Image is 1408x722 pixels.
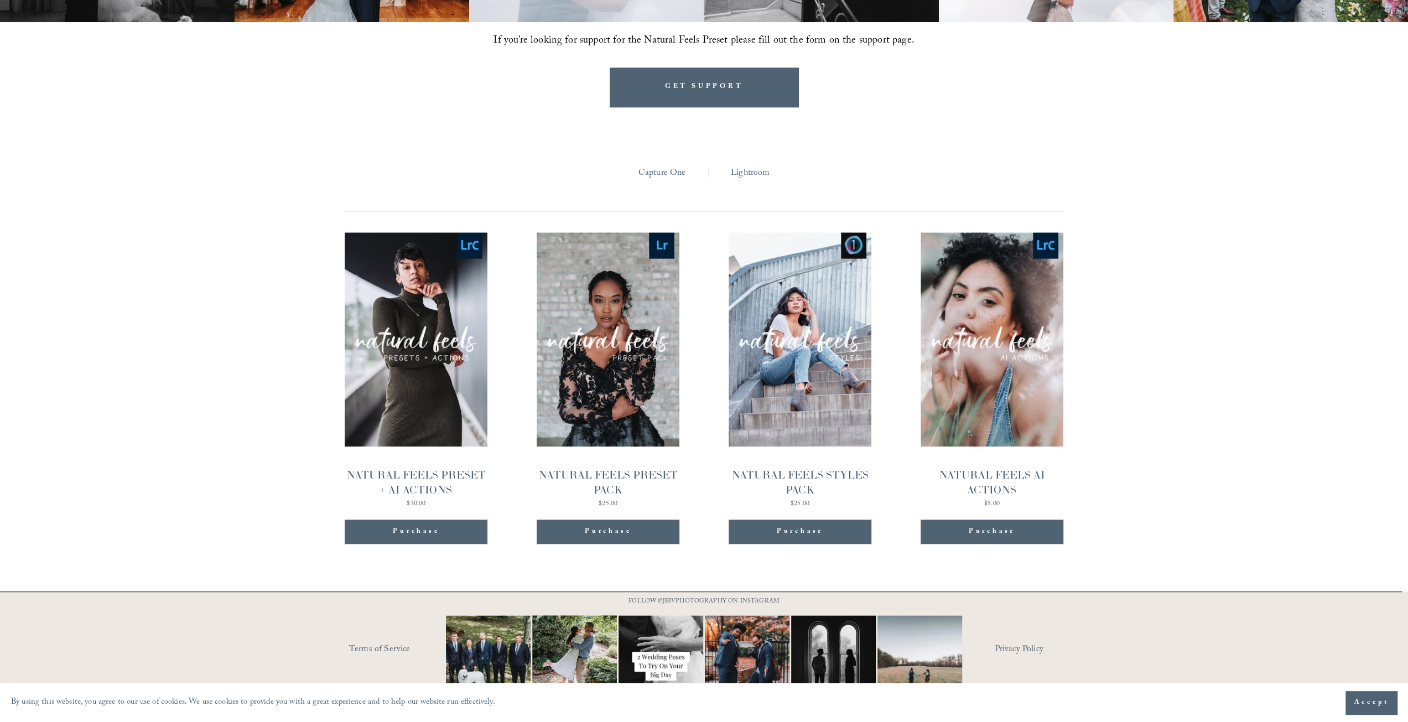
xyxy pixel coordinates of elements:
[598,615,725,700] img: Let&rsquo;s talk about poses for your wedding day! It doesn&rsquo;t have to be complicated, somet...
[777,615,890,700] img: Black &amp; White appreciation post. 😍😍 ⠀⠀⠀⠀⠀⠀⠀⠀⠀ I don&rsquo;t care what anyone says black and w...
[11,695,495,711] p: By using this website, you agree to our use of cookies. We use cookies to provide you with a grea...
[393,526,439,537] div: Purchase
[921,520,1063,544] div: Purchase
[707,165,710,182] span: |
[856,615,984,700] img: Two #WideShotWednesdays Two totally different vibes. Which side are you&mdash;are you into that b...
[690,615,803,700] img: You just need the right photographer that matches your vibe 📷🎉 #RaleighWeddingPhotographer
[537,501,679,507] div: $25.00
[638,165,686,182] a: Capture One
[969,526,1015,537] div: Purchase
[537,232,679,507] a: NATURAL FEELS PRESET PACK
[607,596,801,608] p: FOLLOW @JBIVPHOTOGRAPHY ON INSTAGRAM
[532,601,617,714] img: It&rsquo;s that time of year where weddings and engagements pick up and I get the joy of capturin...
[345,520,487,544] div: Purchase
[610,67,799,107] a: GET SUPPORT
[537,520,679,544] div: Purchase
[537,468,679,497] div: NATURAL FEELS PRESET PACK
[777,526,823,537] div: Purchase
[493,33,914,50] span: If you’re looking for support for the Natural Feels Preset please fill out the form on the suppor...
[345,501,487,507] div: $30.00
[921,501,1063,507] div: $5.00
[729,520,871,544] div: Purchase
[1345,691,1397,714] button: Accept
[1354,697,1389,708] span: Accept
[345,232,487,507] a: NATURAL FEELS PRESET + AI ACTIONS
[345,468,487,497] div: NATURAL FEELS PRESET + AI ACTIONS
[921,468,1063,497] div: NATURAL FEELS AI ACTIONS
[729,232,871,507] a: NATURAL FEELS STYLES PACK
[729,468,871,497] div: NATURAL FEELS STYLES PACK
[585,526,631,537] div: Purchase
[994,641,1091,658] a: Privacy Policy
[731,165,770,182] a: Lightroom
[425,615,552,700] img: Happy #InternationalDogDay to all the pups who have made wedding days, engagement sessions, and p...
[349,641,478,658] a: Terms of Service
[729,501,871,507] div: $25.00
[921,232,1063,507] a: NATURAL FEELS AI ACTIONS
